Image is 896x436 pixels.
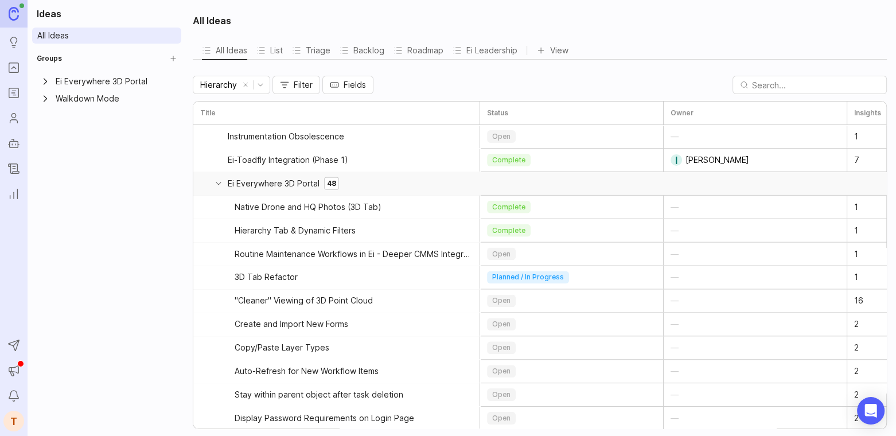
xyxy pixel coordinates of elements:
[32,7,181,21] h1: Ideas
[671,388,679,401] span: —
[854,225,858,236] span: 1
[40,93,51,104] button: Expand Walkdown Mode
[32,28,181,44] a: All Ideas
[228,125,473,148] a: Instrumentation Obsolescence
[671,248,679,260] span: —
[453,41,517,59] button: Ei Leadership
[235,365,379,377] span: Auto-Refresh for New Workflow Items
[854,365,859,377] span: 2
[235,407,473,430] a: Display Password Requirements on Login Page
[228,154,348,166] span: Ei-Toadfly Integration (Phase 1)
[235,201,381,213] span: Native Drone and HQ Photos (3D Tab)
[492,414,511,423] span: open
[671,289,840,312] button: —
[272,76,320,94] button: Filter
[327,179,336,188] span: 48
[3,184,24,204] a: Reporting
[3,133,24,154] a: Autopilot
[202,41,247,59] button: All Ideas
[235,360,473,383] a: Auto-Refresh for New Workflow Items
[671,313,840,336] button: —
[671,224,679,237] span: —
[235,336,473,359] a: Copy/Paste Layer Types
[854,342,859,353] span: 2
[854,248,858,260] span: 1
[752,76,879,94] input: Search...
[394,41,443,59] button: Roadmap
[3,360,24,381] button: Announcements
[3,335,24,356] button: Send to Autopilot
[3,386,24,406] button: Notifications
[854,318,859,330] span: 2
[34,91,179,107] a: Expand Walkdown ModeWalkdown ModeGroup settings
[235,219,473,242] a: Hierarchy Tab & Dynamic Filters
[256,41,283,59] button: List
[200,79,237,91] div: Hierarchy
[56,92,165,105] div: Walkdown Mode
[671,125,840,148] button: —
[492,296,511,305] span: open
[228,131,344,142] span: Instrumentation Obsolescence
[235,318,348,330] span: Create and Import New Forms
[671,336,840,359] button: —
[3,411,24,431] button: T
[685,154,749,166] span: [PERSON_NAME]
[235,295,373,306] span: "Cleaner" Viewing of 3D Point Cloud
[671,294,679,307] span: —
[857,397,885,425] div: Open Intercom Messenger
[854,131,858,142] span: 1
[292,41,330,59] button: Triage
[3,57,24,78] a: Portal
[235,196,473,219] a: Native Drone and HQ Photos (3D Tab)
[3,32,24,53] a: Ideas
[536,41,568,59] button: View
[3,108,24,129] a: Users
[37,53,62,64] h2: Groups
[671,107,694,119] h3: Owner
[235,243,473,266] a: Routine Maintenance Workflows in Ei - Deeper CMMS Integrations (Planning & Scheduling)
[235,412,414,424] span: Display Password Requirements on Login Page
[235,313,473,336] a: Create and Import New Forms
[671,412,679,425] span: —
[322,76,373,94] button: Fields
[492,203,525,212] span: complete
[671,407,840,430] button: —
[235,289,473,312] a: "Cleaner" Viewing of 3D Point Cloud
[200,107,216,119] h3: Title
[492,132,511,141] span: open
[671,271,679,283] span: —
[671,243,840,266] button: —
[671,196,840,219] button: —
[228,177,339,190] div: Ei Everywhere 3D Portal
[671,318,679,330] span: —
[235,389,403,400] span: Stay within parent object after task deletion
[671,266,840,289] button: —
[165,50,181,67] button: Create Group
[193,14,231,28] h2: All Ideas
[487,107,508,119] h3: Status
[34,73,179,89] a: Expand Ei Everywhere 3D PortalEi Everywhere 3D PortalGroup settings
[671,149,840,172] button: I[PERSON_NAME]
[492,367,511,376] span: open
[854,154,859,166] span: 7
[492,272,564,282] span: planned / in progress
[671,341,679,354] span: —
[235,248,473,260] span: Routine Maintenance Workflows in Ei - Deeper CMMS Integrations (Planning & Scheduling)
[492,320,511,329] span: open
[671,201,679,213] span: —
[671,154,682,166] div: I
[854,107,881,119] h3: Insights
[492,155,525,165] span: complete
[3,158,24,179] a: Changelog
[492,390,511,399] span: open
[340,41,384,59] button: Backlog
[235,271,298,283] span: 3D Tab Refactor
[235,383,473,406] a: Stay within parent object after task deletion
